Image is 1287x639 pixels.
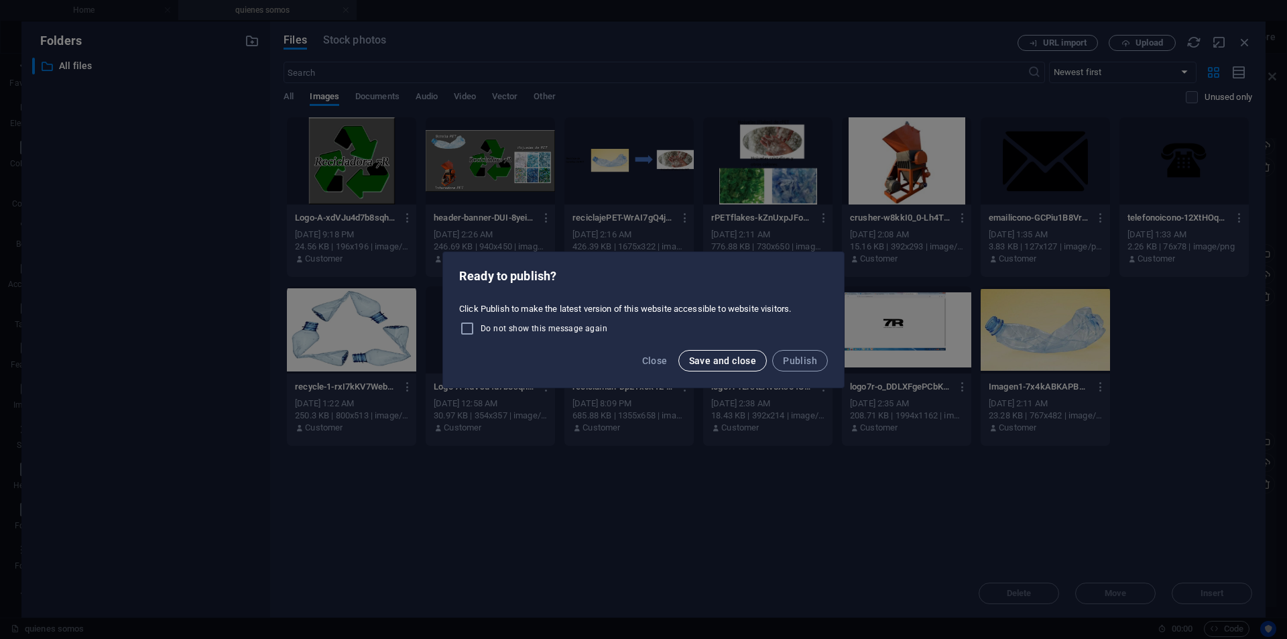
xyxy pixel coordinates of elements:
button: Save and close [678,350,768,371]
h2: Ready to publish? [459,268,828,284]
span: Save and close [689,355,757,366]
button: Close [637,350,673,371]
span: Do not show this message again [481,323,607,334]
div: Click Publish to make the latest version of this website accessible to website visitors. [443,298,844,342]
button: Publish [772,350,828,371]
span: Close [642,355,668,366]
span: Publish [783,355,817,366]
